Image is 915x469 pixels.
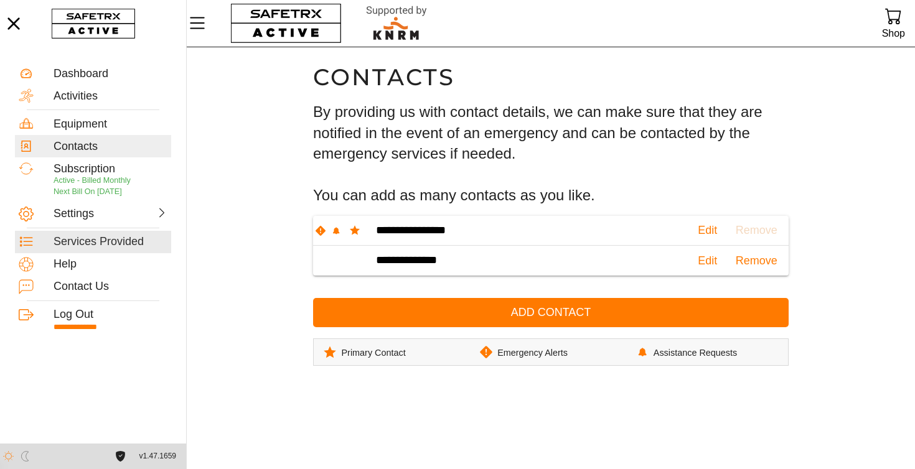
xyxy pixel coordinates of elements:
[342,346,406,357] div: Primary Contact
[698,251,717,271] button: Edit
[54,162,167,176] div: Subscription
[352,3,441,44] img: RescueLogo.svg
[19,161,34,176] img: Subscription.svg
[698,221,717,240] button: Edit
[331,225,342,236] img: AssistanceShare.svg
[479,345,493,359] img: EmergencyShare.svg
[54,280,167,294] div: Contact Us
[3,451,14,462] img: ModeLight.svg
[54,308,167,322] div: Log Out
[497,346,568,357] div: Emergency Alerts
[736,251,777,271] button: Remove
[19,279,34,294] img: ContactUs.svg
[54,176,131,185] span: Active - Billed Monthly
[54,90,167,103] div: Activities
[54,187,122,196] span: Next Bill On [DATE]
[654,346,737,357] div: Assistance Requests
[313,63,789,91] h1: Contacts
[636,345,649,359] img: AssistanceShare.svg
[187,10,218,36] button: Menu
[54,118,167,131] div: Equipment
[315,225,326,236] img: EmergencyShare.svg
[54,235,167,249] div: Services Provided
[132,446,184,467] button: v1.47.1659
[54,140,167,154] div: Contacts
[313,101,789,206] h3: By providing us with contact details, we can make sure that they are notified in the event of an ...
[54,67,167,81] div: Dashboard
[313,298,789,327] button: Add Contact
[20,451,30,462] img: ModeDark.svg
[139,450,176,463] span: v1.47.1659
[19,88,34,103] img: Activities.svg
[323,303,779,322] span: Add Contact
[112,451,129,462] a: License Agreement
[736,221,777,240] span: Remove
[19,257,34,272] img: Help.svg
[19,116,34,131] img: Equipment.svg
[54,258,167,271] div: Help
[54,207,108,221] div: Settings
[882,25,905,42] div: Shop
